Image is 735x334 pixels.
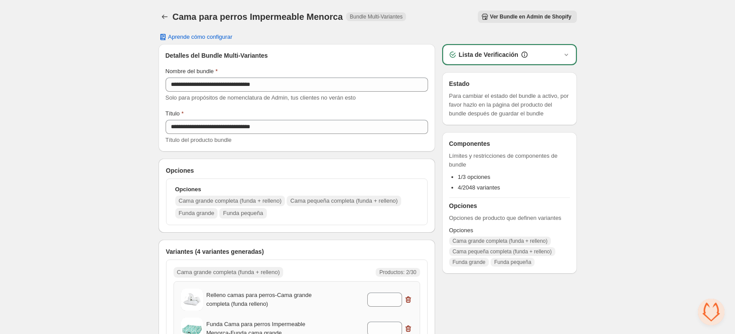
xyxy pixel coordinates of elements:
[207,291,322,308] p: Relleno camas para perros - Cama grande completa (funda relleno)
[159,11,171,23] button: Atrás
[379,269,416,276] span: Productos: 2/30
[449,226,570,235] span: Opciones
[478,11,577,23] button: Ver Bundle en Admin de Shopify
[175,185,201,194] p: Opciones
[458,184,500,191] span: 4/2048 variantes
[459,50,518,59] h3: Lista de Verificación
[166,166,194,175] span: Opciones
[179,197,282,205] p: Cama grande completa (funda + relleno)
[698,299,724,325] div: Chat abierto
[153,31,238,43] button: Aprende cómo configurar
[494,259,531,266] span: Funda pequeña
[170,182,424,221] button: OpcionesCama grande completa (funda + relleno)Cama pequeña completa (funda + relleno)Funda grande...
[166,247,264,256] span: Variantes (4 variantes generadas)
[173,11,343,22] h1: Cama para perros Impermeable Menorca
[449,201,570,210] h3: Opciones
[350,13,403,20] span: Bundle Multi-Variantes
[453,248,552,255] span: Cama pequeña completa (funda + relleno)
[168,33,233,41] span: Aprende cómo configurar
[179,209,214,218] p: Funda grande
[449,79,570,88] h3: Estado
[453,238,548,245] span: Cama grande completa (funda + relleno)
[490,13,572,20] span: Ver Bundle en Admin de Shopify
[166,51,428,60] h3: Detalles del Bundle Multi-Variantes
[449,152,570,169] span: Límites y restricciones de componentes de bundle
[449,139,490,148] h3: Componentes
[166,94,356,101] span: Solo para propósitos de nomenclatura de Admin, tus clientes no verán esto
[166,137,232,143] span: Título del producto bundle
[458,174,491,180] span: 1/3 opciones
[449,92,570,118] span: Para cambiar el estado del bundle a activo, por favor hazlo en la página del producto del bundle ...
[166,109,184,118] label: Título
[177,268,280,277] p: Cama grande completa (funda + relleno)
[290,197,398,205] p: Cama pequeña completa (funda + relleno)
[453,259,486,266] span: Funda grande
[166,67,218,76] label: Nombre del bundle
[181,289,203,311] img: Relleno camas para perros
[449,214,570,223] span: Opciones de producto que definen variantes
[223,209,263,218] p: Funda pequeña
